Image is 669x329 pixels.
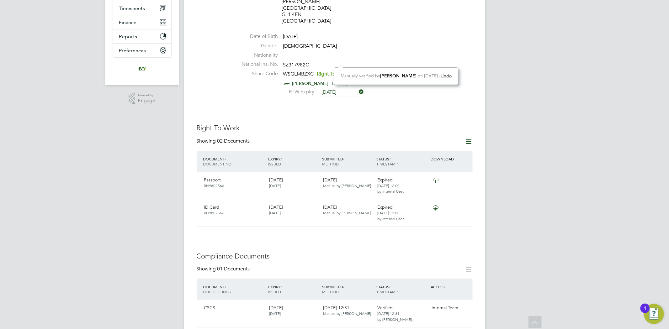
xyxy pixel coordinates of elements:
[204,210,225,215] span: RH9802566
[267,175,321,191] div: [DATE]
[323,305,372,316] span: [DATE] 12:31
[441,73,452,79] a: Undo
[269,305,283,311] span: [DATE]
[376,289,398,294] span: TIMESTAMP
[267,202,321,218] div: [DATE]
[341,73,452,79] div: on [DATE] -
[389,156,390,161] span: /
[268,161,281,166] span: ISSUED
[343,156,345,161] span: /
[204,183,225,188] span: RH9802566
[377,204,393,210] span: Expired
[129,93,155,105] a: Powered byEngage
[202,202,267,218] div: ID Card
[323,210,372,215] span: Manual by [PERSON_NAME].
[280,156,282,161] span: /
[644,304,664,324] button: Open Resource Center, 1 new notification
[113,29,171,43] button: Reports
[377,311,413,321] span: [DATE] 12:31 by [PERSON_NAME].
[113,64,172,74] a: Go to home page
[269,311,281,316] span: [DATE]
[377,210,400,215] span: [DATE] 12:00
[341,73,374,79] span: Manually verified
[202,281,267,297] div: DOCUMENT
[113,1,171,15] button: Timesheets
[283,43,337,49] span: [DEMOGRAPHIC_DATA]
[197,266,251,272] div: Showing
[217,138,250,144] span: 02 Documents
[138,93,155,98] span: Powered by
[197,138,251,144] div: Showing
[269,210,281,215] span: [DATE]
[343,284,345,289] span: /
[380,73,417,79] span: [PERSON_NAME]
[197,252,473,261] h3: Compliance Documents
[203,161,233,166] span: DOCUMENT NO.
[321,281,375,297] div: SUBMITTED
[234,43,278,49] label: Gender
[269,183,281,188] span: [DATE]
[202,153,267,170] div: DOCUMENT
[234,33,278,40] label: Date of Birth
[268,289,281,294] span: ISSUED
[203,289,231,294] span: DOC. SETTINGS
[283,34,298,40] span: [DATE]
[113,15,171,29] button: Finance
[197,124,473,133] h3: Right To Work
[217,266,250,272] span: 01 Documents
[320,88,364,97] input: Select one
[225,284,226,289] span: /
[432,305,458,311] span: Internal Team
[113,44,171,57] button: Preferences
[377,216,404,221] span: by Internal User.
[119,5,145,11] span: Timesheets
[377,189,404,194] span: by Internal User.
[202,175,267,191] div: Passport
[375,73,418,79] span: by
[317,71,369,77] span: Right To Work Verified
[429,281,472,292] div: ACCESS
[321,153,375,170] div: SUBMITTED
[377,183,400,188] span: [DATE] 12:00
[323,311,372,316] span: Manual by [PERSON_NAME].
[429,153,472,164] div: DOWNLOAD
[283,62,309,68] span: SZ317982C
[376,161,398,166] span: TIMESTAMP
[119,19,137,25] span: Finance
[119,34,137,39] span: Reports
[377,177,393,183] span: Expired
[225,156,226,161] span: /
[321,175,375,191] div: [DATE]
[323,183,372,188] span: Manual by [PERSON_NAME].
[204,305,215,311] span: CSCS
[644,308,646,316] div: 1
[377,305,393,311] span: Verified
[321,202,375,218] div: [DATE]
[322,161,339,166] span: METHOD
[137,64,147,74] img: ivyresourcegroup-logo-retina.png
[389,284,390,289] span: /
[138,98,155,103] span: Engage
[267,281,321,297] div: EXPIRY
[234,70,278,77] label: Share Code
[322,289,339,294] span: METHOD
[375,153,429,170] div: STATUS
[234,52,278,59] label: Nationality
[283,89,315,95] label: RTW Expiry
[234,61,278,68] label: National Ins. No.
[267,153,321,170] div: EXPIRY
[283,71,314,77] span: WSGLMBZXC
[292,81,353,86] a: [PERSON_NAME] - EVISA.pdf
[280,284,282,289] span: /
[119,48,146,54] span: Preferences
[375,281,429,297] div: STATUS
